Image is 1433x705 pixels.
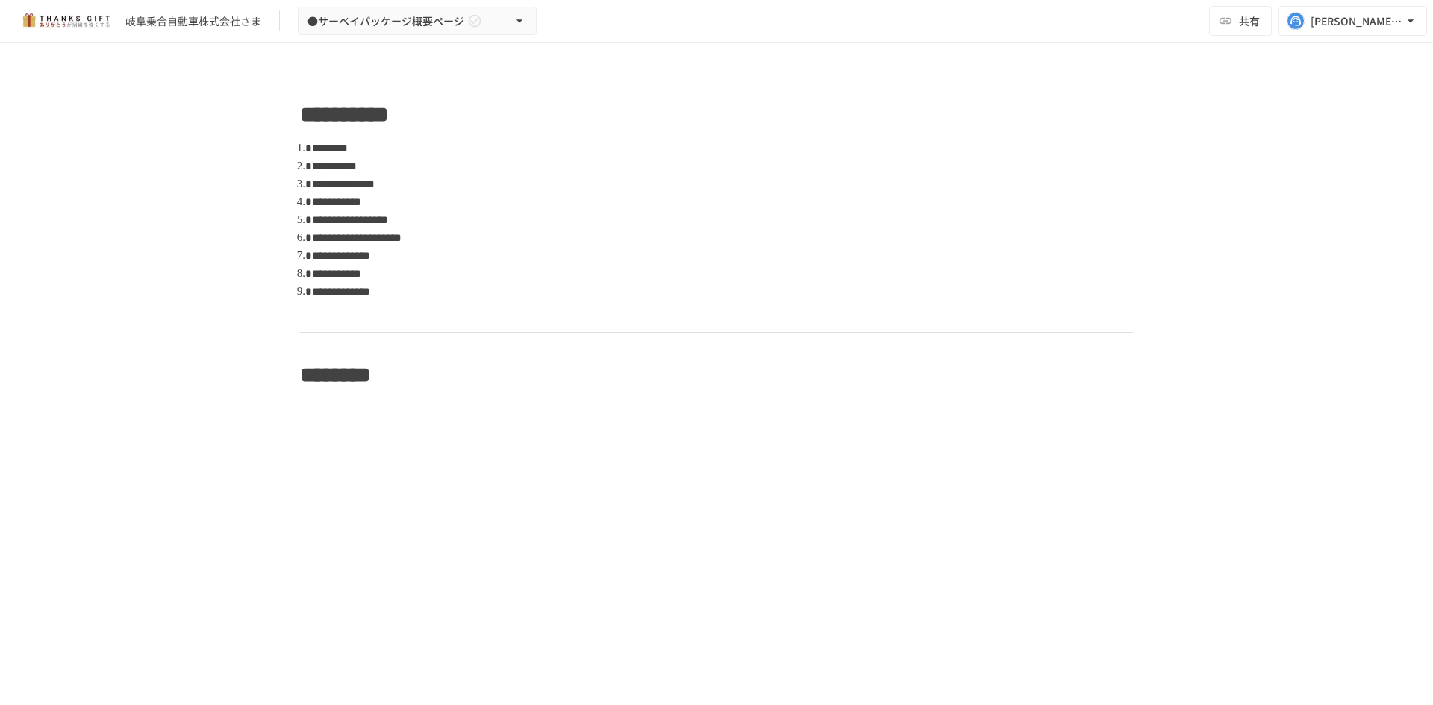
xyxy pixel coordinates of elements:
div: 岐阜乗合自動車株式会社さま [125,13,261,29]
button: 共有 [1209,6,1272,36]
button: ●サーベイパッケージ概要ページ [298,7,537,36]
img: mMP1OxWUAhQbsRWCurg7vIHe5HqDpP7qZo7fRoNLXQh [18,9,113,33]
span: 共有 [1239,13,1260,29]
span: ●サーベイパッケージ概要ページ [307,12,464,31]
div: [PERSON_NAME][EMAIL_ADDRESS][DOMAIN_NAME] [1311,12,1403,31]
button: [PERSON_NAME][EMAIL_ADDRESS][DOMAIN_NAME] [1278,6,1427,36]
